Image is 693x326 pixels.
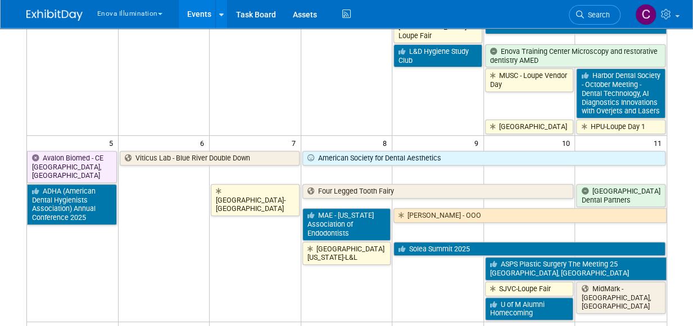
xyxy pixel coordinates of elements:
[302,151,665,166] a: American Society for Dental Aesthetics
[653,136,667,150] span: 11
[485,44,665,67] a: Enova Training Center Microscopy and restorative dentistry AMED
[576,282,665,314] a: MidMark - [GEOGRAPHIC_DATA], [GEOGRAPHIC_DATA]
[569,5,620,25] a: Search
[120,151,300,166] a: Viticus Lab - Blue River Double Down
[584,11,610,19] span: Search
[485,282,574,296] a: SJVC-Loupe Fair
[393,44,482,67] a: L&D Hygiene Study Club
[485,297,574,320] a: U of M Alumni Homecoming
[560,136,574,150] span: 10
[26,10,83,21] img: ExhibitDay
[576,120,665,134] a: HPU-Loupe Day 1
[27,151,117,183] a: Avalon Biomed - CE [GEOGRAPHIC_DATA], [GEOGRAPHIC_DATA]
[27,184,117,225] a: ADHA (American Dental Hygienists Association) Annual Conference 2025
[108,136,118,150] span: 5
[302,208,391,240] a: MAE - [US_STATE] Association of Endodontists
[393,242,665,256] a: Solea Summit 2025
[635,4,656,25] img: Coley McClendon
[211,184,300,216] a: [GEOGRAPHIC_DATA]-[GEOGRAPHIC_DATA]
[473,136,483,150] span: 9
[576,68,665,118] a: Harbor Dental Society - October Meeting - Dental Technology, AI Diagnostics Innovations with Over...
[382,136,392,150] span: 8
[485,257,667,280] a: ASPS Plastic Surgery The Meeting 25 [GEOGRAPHIC_DATA], [GEOGRAPHIC_DATA]
[576,184,665,207] a: [GEOGRAPHIC_DATA] Dental Partners
[485,120,574,134] a: [GEOGRAPHIC_DATA]
[291,136,301,150] span: 7
[302,242,391,265] a: [GEOGRAPHIC_DATA][US_STATE]-L&L
[302,184,574,199] a: Four Legged Tooth Fairy
[393,208,666,223] a: [PERSON_NAME] - OOO
[199,136,209,150] span: 6
[485,68,574,91] a: MUSC - Loupe Vendor Day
